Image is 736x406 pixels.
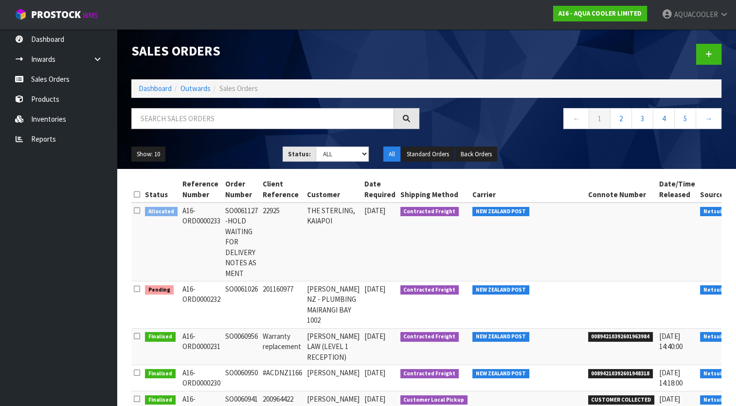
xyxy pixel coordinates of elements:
[588,332,653,342] span: 00894210392601963984
[305,281,362,328] td: [PERSON_NAME] NZ - PLUMBING MAIRANGI BAY 1002
[631,108,653,129] a: 3
[434,108,722,132] nav: Page navigation
[400,395,468,405] span: Customer Local Pickup
[305,328,362,365] td: [PERSON_NAME] LAW (LEVEL 1 RECEPTION)
[260,203,305,281] td: 22925
[131,44,419,58] h1: Sales Orders
[145,207,178,217] span: Allocated
[588,369,653,379] span: 00894210392601948318
[145,369,176,379] span: Finalised
[223,176,260,203] th: Order Number
[305,176,362,203] th: Customer
[700,332,731,342] span: Netsuite
[400,369,459,379] span: Contracted Freight
[139,84,172,93] a: Dashboard
[180,281,223,328] td: A16-ORD0000232
[383,147,400,162] button: All
[401,147,454,162] button: Standard Orders
[260,176,305,203] th: Client Reference
[31,8,81,21] span: ProStock
[180,176,223,203] th: Reference Number
[131,108,394,129] input: Search sales orders
[143,176,180,203] th: Status
[455,147,497,162] button: Back Orders
[700,285,731,295] span: Netsuite
[83,11,98,20] small: WMS
[288,150,311,158] strong: Status:
[659,368,682,388] span: [DATE] 14:18:00
[398,176,470,203] th: Shipping Method
[558,9,642,18] strong: A16 - AQUA COOLER LIMITED
[400,285,459,295] span: Contracted Freight
[589,108,610,129] a: 1
[180,203,223,281] td: A16-ORD0000233
[653,108,675,129] a: 4
[698,176,734,203] th: Source
[472,369,529,379] span: NEW ZEALAND POST
[223,328,260,365] td: SO0060956
[131,147,165,162] button: Show: 10
[362,176,398,203] th: Date Required
[657,176,698,203] th: Date/Time Released
[364,368,385,377] span: [DATE]
[400,332,459,342] span: Contracted Freight
[260,365,305,391] td: #ACDNZ1166
[696,108,721,129] a: →
[659,332,682,351] span: [DATE] 14:40:00
[700,207,731,217] span: Netsuite
[674,10,718,19] span: AQUACOOLER
[700,369,731,379] span: Netsuite
[223,203,260,281] td: SO0061127 -HOLD WAITING FOR DELIVERY NOTES AS MENT
[260,281,305,328] td: 201160977
[145,395,176,405] span: Finalised
[472,285,529,295] span: NEW ZEALAND POST
[305,365,362,391] td: [PERSON_NAME]
[364,206,385,215] span: [DATE]
[145,285,174,295] span: Pending
[219,84,258,93] span: Sales Orders
[364,394,385,404] span: [DATE]
[180,328,223,365] td: A16-ORD0000231
[364,284,385,294] span: [DATE]
[470,176,586,203] th: Carrier
[180,365,223,391] td: A16-ORD0000230
[260,328,305,365] td: Warranty replacement
[145,332,176,342] span: Finalised
[563,108,589,129] a: ←
[180,84,211,93] a: Outwards
[674,108,696,129] a: 5
[586,176,657,203] th: Connote Number
[305,203,362,281] td: THE STERLING, KAIAPOI
[472,207,529,217] span: NEW ZEALAND POST
[223,281,260,328] td: SO0061026
[223,365,260,391] td: SO0060950
[15,8,27,20] img: cube-alt.png
[472,332,529,342] span: NEW ZEALAND POST
[610,108,632,129] a: 2
[400,207,459,217] span: Contracted Freight
[700,395,731,405] span: Netsuite
[588,395,655,405] span: CUSTOMER COLLECTED
[364,332,385,341] span: [DATE]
